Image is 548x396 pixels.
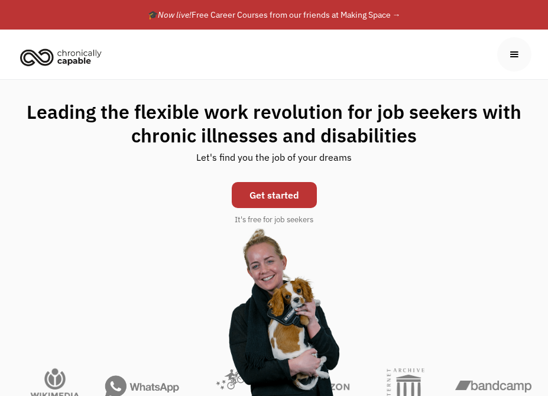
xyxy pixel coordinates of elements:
h1: Leading the flexible work revolution for job seekers with chronic illnesses and disabilities [12,100,536,147]
div: menu [497,37,531,72]
div: 🎓 Free Career Courses from our friends at Making Space → [148,8,401,22]
div: Let's find you the job of your dreams [196,147,352,176]
a: Get started [232,182,317,208]
img: Chronically Capable logo [17,44,105,70]
em: Now live! [158,9,192,20]
div: It's free for job seekers [235,214,313,226]
a: home [17,44,111,70]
